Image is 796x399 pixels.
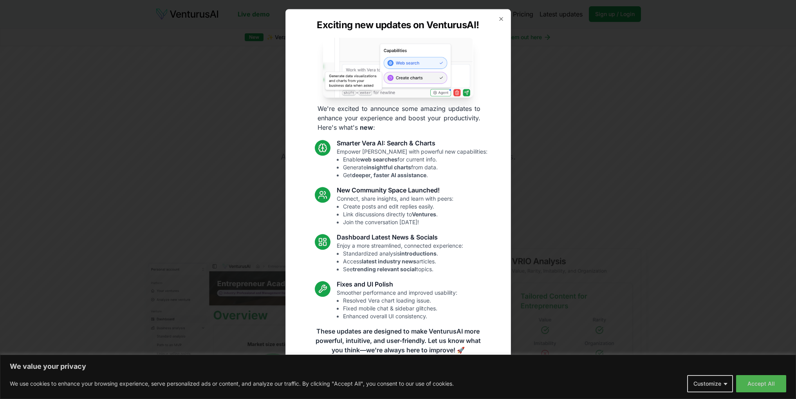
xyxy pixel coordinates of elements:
[400,250,437,257] strong: introductions
[317,19,479,31] h2: Exciting new updates on VenturusAI!
[362,258,416,265] strong: latest industry news
[343,156,487,164] li: Enable for current info.
[337,186,453,195] h3: New Community Space Launched!
[343,305,457,313] li: Fixed mobile chat & sidebar glitches.
[323,38,473,98] img: Vera AI
[343,297,457,305] li: Resolved Vera chart loading issue.
[353,266,416,273] strong: trending relevant social
[337,289,457,321] p: Smoother performance and improved usability:
[343,250,463,258] li: Standardized analysis .
[343,211,453,219] li: Link discussions directly to .
[337,233,463,242] h3: Dashboard Latest News & Socials
[343,164,487,172] li: Generate from data.
[337,148,487,180] p: Empower [PERSON_NAME] with powerful new capabilities:
[337,195,453,227] p: Connect, share insights, and learn with peers:
[366,164,411,171] strong: insightful charts
[343,313,457,321] li: Enhanced overall UI consistency.
[360,156,397,163] strong: web searches
[337,280,457,289] h3: Fixes and UI Polish
[343,203,453,211] li: Create posts and edit replies easily.
[337,139,487,148] h3: Smarter Vera AI: Search & Charts
[343,172,487,180] li: Get .
[360,124,373,132] strong: new
[310,327,486,355] p: These updates are designed to make VenturusAI more powerful, intuitive, and user-friendly. Let us...
[337,242,463,274] p: Enjoy a more streamlined, connected experience:
[343,219,453,227] li: Join the conversation [DATE]!
[339,365,457,380] a: Read the full announcement on our blog!
[343,266,463,274] li: See topics.
[343,258,463,266] li: Access articles.
[412,211,436,218] strong: Ventures
[352,172,426,179] strong: deeper, faster AI assistance
[311,104,487,132] p: We're excited to announce some amazing updates to enhance your experience and boost your producti...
